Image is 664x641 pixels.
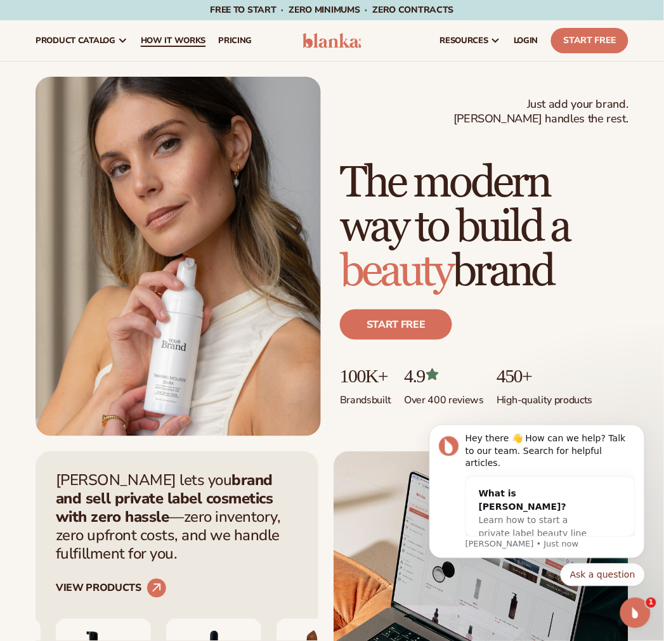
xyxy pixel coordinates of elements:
span: Just add your brand. [PERSON_NAME] handles the rest. [453,97,628,127]
a: resources [434,20,507,61]
p: Brands built [340,386,392,407]
h1: The modern way to build a brand [340,161,628,294]
p: [PERSON_NAME] lets you —zero inventory, zero upfront costs, and we handle fulfillment for you. [56,472,298,563]
p: High-quality products [497,386,592,407]
span: resources [440,36,488,46]
span: 1 [646,598,656,608]
span: pricing [218,36,252,46]
a: LOGIN [507,20,545,61]
a: Start Free [551,28,628,53]
a: VIEW PRODUCTS [56,578,167,599]
p: 4.9 [405,365,485,386]
span: Free to start · ZERO minimums · ZERO contracts [210,4,453,16]
iframe: Intercom live chat [620,598,651,628]
span: product catalog [36,36,115,46]
img: Female holding tanning mousse. [36,77,321,436]
p: 100K+ [340,365,392,386]
p: Over 400 reviews [405,386,485,407]
a: How It Works [134,20,212,61]
a: Start free [340,309,452,340]
span: beauty [340,245,452,299]
p: 450+ [497,365,592,386]
a: pricing [212,20,258,61]
strong: brand and sell private label cosmetics with zero hassle [56,470,273,528]
iframe: Intercom notifications message [410,395,664,607]
a: product catalog [29,20,134,61]
span: How It Works [141,36,206,46]
img: logo [303,33,361,48]
span: LOGIN [514,36,538,46]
